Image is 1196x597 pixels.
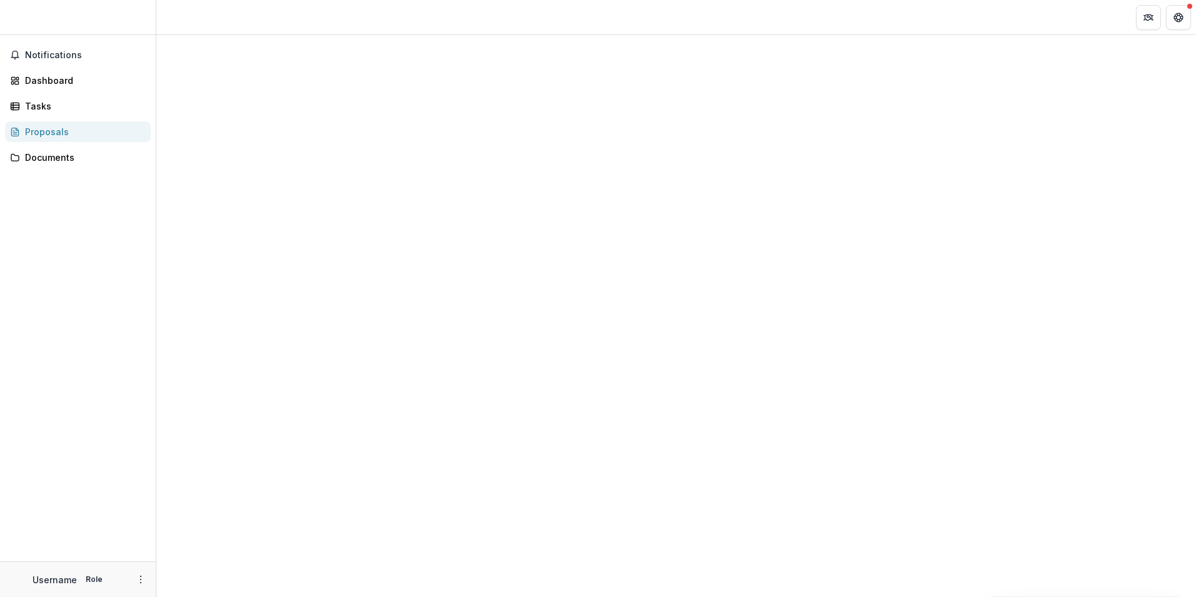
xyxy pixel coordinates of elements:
a: Documents [5,147,151,168]
a: Proposals [5,121,151,142]
p: Role [82,574,106,585]
div: Tasks [25,99,141,113]
div: Dashboard [25,74,141,87]
button: More [133,572,148,587]
button: Notifications [5,45,151,65]
a: Dashboard [5,70,151,91]
span: Notifications [25,50,146,61]
a: Tasks [5,96,151,116]
div: Documents [25,151,141,164]
button: Get Help [1166,5,1191,30]
div: Proposals [25,125,141,138]
button: Partners [1136,5,1161,30]
p: Username [33,573,77,586]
